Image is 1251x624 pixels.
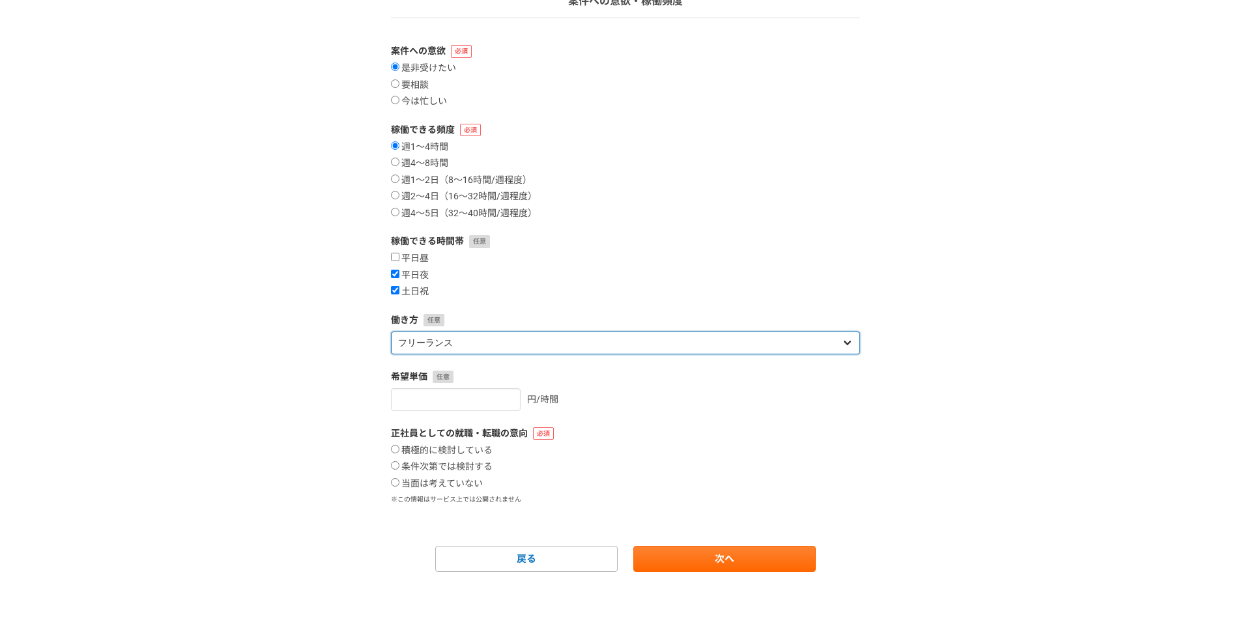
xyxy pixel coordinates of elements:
[391,141,399,150] input: 週1〜4時間
[391,270,399,278] input: 平日夜
[391,191,399,199] input: 週2〜4日（16〜32時間/週程度）
[391,253,429,264] label: 平日昼
[391,478,483,490] label: 当面は考えていない
[391,234,860,248] label: 稼働できる時間帯
[391,286,399,294] input: 土日祝
[391,445,399,453] input: 積極的に検討している
[391,208,537,220] label: 週4〜5日（32〜40時間/週程度）
[391,461,493,473] label: 条件次第では検討する
[391,63,456,74] label: 是非受けたい
[527,394,558,404] span: 円/時間
[391,158,399,166] input: 週4〜8時間
[633,546,816,572] a: 次へ
[391,123,860,137] label: 稼働できる頻度
[391,494,860,504] p: ※この情報はサービス上では公開されません
[391,253,399,261] input: 平日昼
[391,270,429,281] label: 平日夜
[391,445,493,457] label: 積極的に検討している
[391,313,860,327] label: 働き方
[391,79,429,91] label: 要相談
[391,208,399,216] input: 週4〜5日（32〜40時間/週程度）
[391,427,860,440] label: 正社員としての就職・転職の意向
[391,63,399,71] input: 是非受けたい
[391,79,399,88] input: 要相談
[391,96,399,104] input: 今は忙しい
[391,370,860,384] label: 希望単価
[391,141,448,153] label: 週1〜4時間
[391,175,399,183] input: 週1〜2日（8〜16時間/週程度）
[391,158,448,169] label: 週4〜8時間
[435,546,618,572] a: 戻る
[391,44,860,58] label: 案件への意欲
[391,286,429,298] label: 土日祝
[391,461,399,470] input: 条件次第では検討する
[391,191,537,203] label: 週2〜4日（16〜32時間/週程度）
[391,175,532,186] label: 週1〜2日（8〜16時間/週程度）
[391,96,447,107] label: 今は忙しい
[391,478,399,487] input: 当面は考えていない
